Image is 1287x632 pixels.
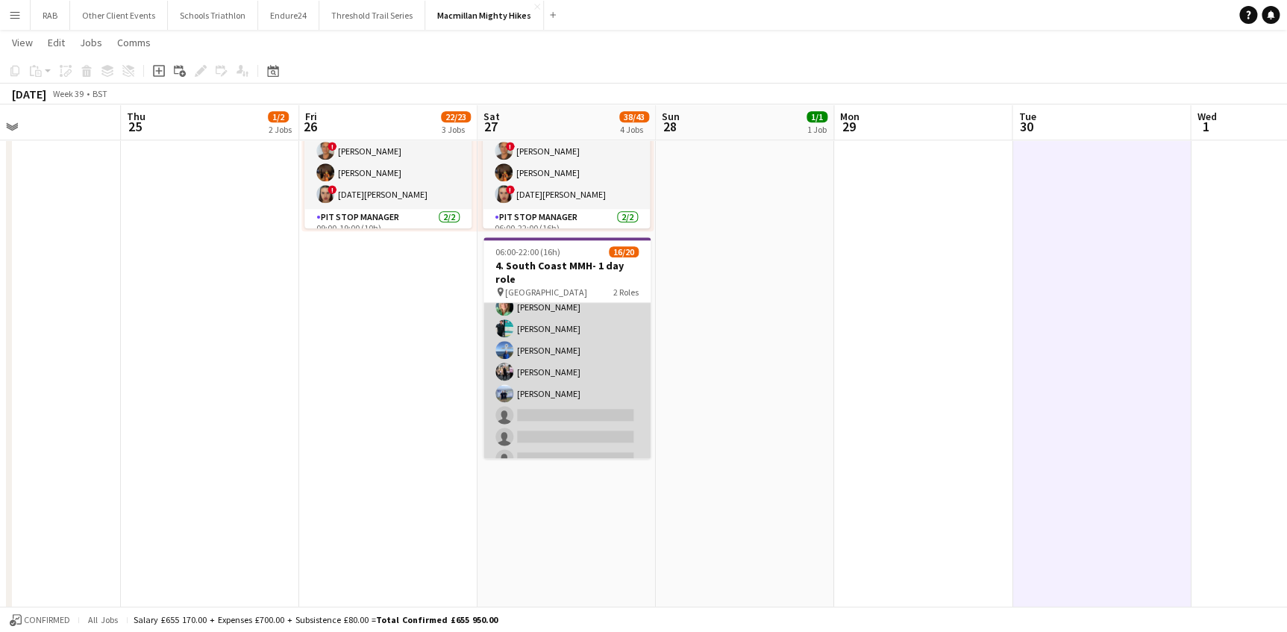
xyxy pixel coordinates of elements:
span: Edit [48,36,65,49]
span: 26 [303,118,317,135]
span: View [12,36,33,49]
div: BST [93,88,107,99]
a: Jobs [74,33,108,52]
span: 16/20 [609,246,639,257]
app-card-role: Pit Stop Manager2/209:00-19:00 (10h) [304,209,472,281]
span: ! [328,142,336,151]
button: Confirmed [7,612,72,628]
span: ! [328,185,336,194]
button: Other Client Events [70,1,168,30]
div: [DATE] [12,87,46,101]
button: Threshold Trail Series [319,1,425,30]
span: Sun [662,110,680,123]
h3: 4. South Coast MMH- 1 day role [483,259,651,286]
span: 30 [1016,118,1036,135]
a: View [6,33,39,52]
button: Schools Triathlon [168,1,258,30]
app-job-card: 06:00-22:00 (16h)16/204. South Coast MMH- 1 day role [GEOGRAPHIC_DATA]2 Roles[PERSON_NAME][PERSON... [483,237,651,458]
span: 22/23 [441,111,471,122]
span: 38/43 [619,111,649,122]
span: 28 [660,118,680,135]
app-card-role: Pit Stop Manager2/206:00-22:00 (16h) [483,209,650,281]
span: Jobs [80,36,102,49]
div: 4 Jobs [620,124,648,135]
span: 1/1 [807,111,827,122]
span: ! [506,185,515,194]
button: RAB [31,1,70,30]
div: Salary £655 170.00 + Expenses £700.00 + Subsistence £80.00 = [134,614,498,625]
span: Tue [1018,110,1036,123]
div: 2 Jobs [269,124,292,135]
span: 25 [125,118,145,135]
span: [GEOGRAPHIC_DATA] [505,287,587,298]
span: ! [506,142,515,151]
button: Macmillan Mighty Hikes [425,1,544,30]
a: Edit [42,33,71,52]
span: Total Confirmed £655 950.00 [376,614,498,625]
button: Endure24 [258,1,319,30]
span: 1/2 [268,111,289,122]
span: 27 [481,118,500,135]
span: 06:00-22:00 (16h) [495,246,560,257]
span: Mon [840,110,859,123]
span: Confirmed [24,615,70,625]
div: 1 Job [807,124,827,135]
span: Fri [305,110,317,123]
span: Week 39 [49,88,87,99]
span: All jobs [85,614,121,625]
a: Comms [111,33,157,52]
span: Sat [483,110,500,123]
span: Comms [117,36,151,49]
span: Thu [127,110,145,123]
span: Wed [1197,110,1216,123]
div: 3 Jobs [442,124,470,135]
span: 1 [1194,118,1216,135]
span: 29 [838,118,859,135]
span: 2 Roles [613,287,639,298]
